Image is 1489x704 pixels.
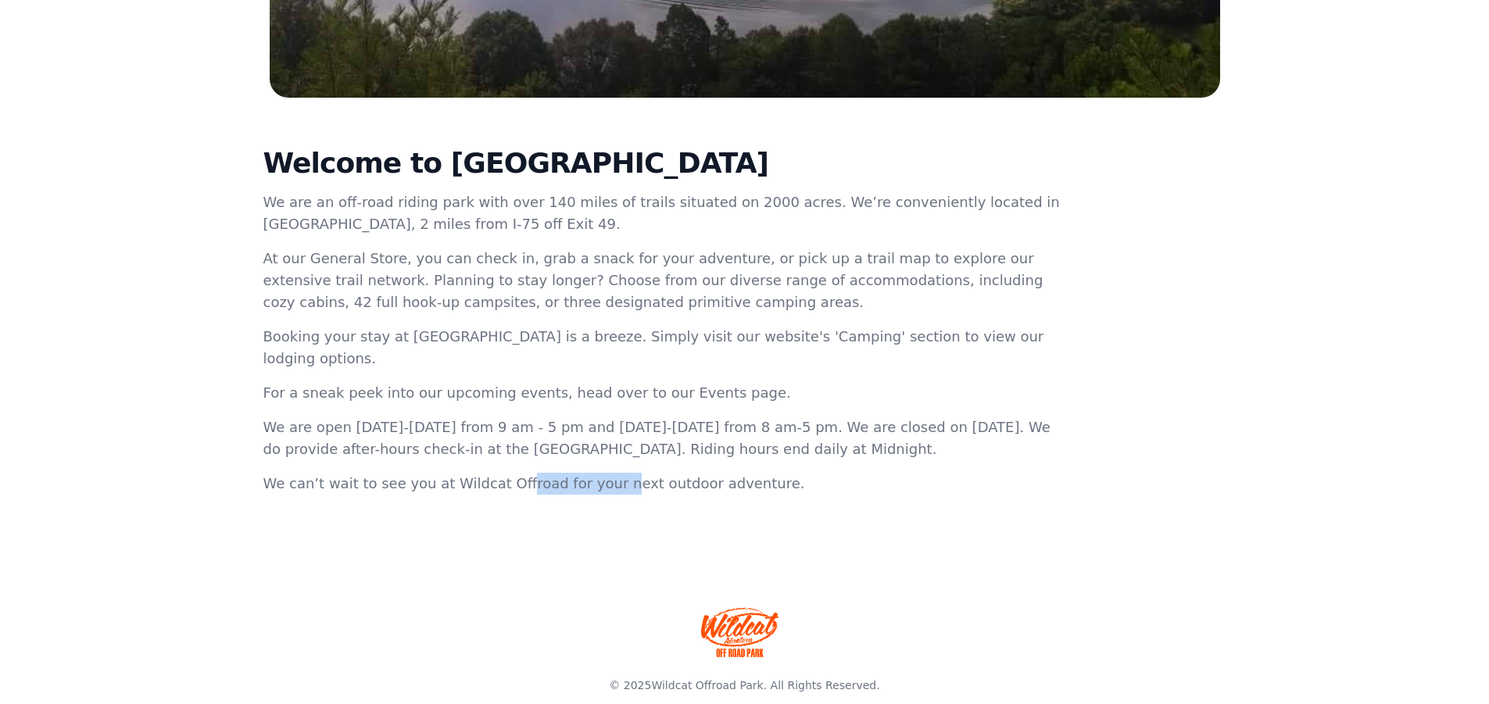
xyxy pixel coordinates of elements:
[701,607,779,657] img: Wildcat Offroad park
[263,248,1064,313] p: At our General Store, you can check in, grab a snack for your adventure, or pick up a trail map t...
[263,326,1064,370] p: Booking your stay at [GEOGRAPHIC_DATA] is a breeze. Simply visit our website's 'Camping' section ...
[263,416,1064,460] p: We are open [DATE]-[DATE] from 9 am - 5 pm and [DATE]-[DATE] from 8 am-5 pm. We are closed on [DA...
[609,679,879,691] span: © 2025 . All Rights Reserved.
[263,382,1064,404] p: For a sneak peek into our upcoming events, head over to our Events page.
[263,473,1064,495] p: We can’t wait to see you at Wildcat Offroad for your next outdoor adventure.
[263,148,1064,179] h2: Welcome to [GEOGRAPHIC_DATA]
[651,679,763,691] a: Wildcat Offroad Park
[263,191,1064,235] p: We are an off-road riding park with over 140 miles of trails situated on 2000 acres. We’re conven...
